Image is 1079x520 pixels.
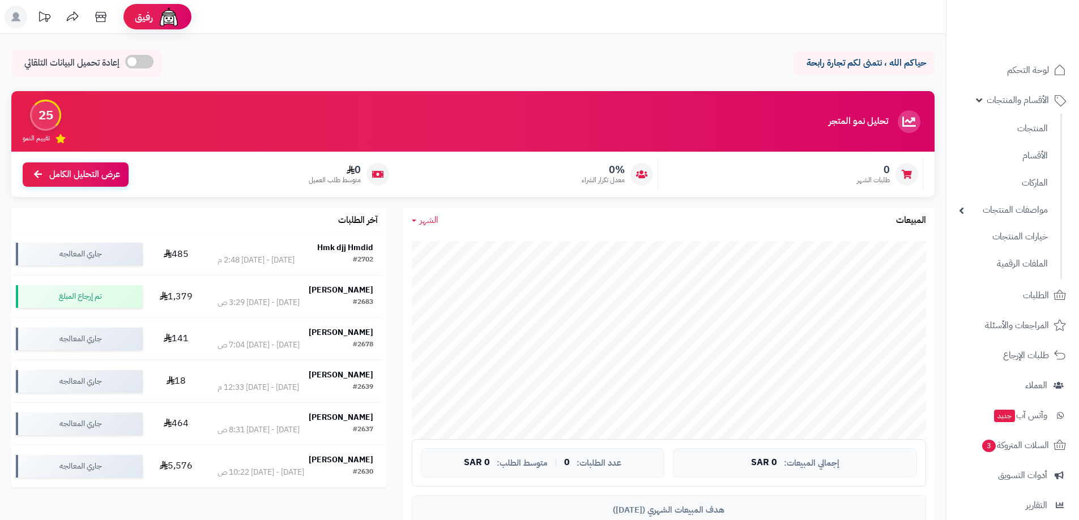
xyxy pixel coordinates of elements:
[16,455,143,478] div: جاري المعالجه
[135,10,153,24] span: رفيق
[309,454,373,466] strong: [PERSON_NAME]
[993,407,1047,423] span: وآتس آب
[829,117,888,127] h3: تحليل نمو المتجر
[353,339,373,351] div: #2678
[30,6,58,31] a: تحديثات المنصة
[981,437,1049,453] span: السلات المتروكة
[953,171,1054,195] a: الماركات
[953,372,1072,399] a: العملاء
[953,432,1072,459] a: السلات المتروكة3
[953,57,1072,84] a: لوحة التحكم
[985,317,1049,333] span: المراجعات والأسئلة
[309,175,361,185] span: متوسط طلب العميل
[217,297,300,308] div: [DATE] - [DATE] 3:29 ص
[582,175,625,185] span: معدل تكرار الشراء
[147,360,204,402] td: 18
[147,276,204,317] td: 1,379
[497,458,548,468] span: متوسط الطلب:
[16,285,143,308] div: تم إرجاع المبلغ
[987,92,1049,108] span: الأقسام والمنتجات
[857,164,890,176] span: 0
[147,318,204,360] td: 141
[16,328,143,350] div: جاري المعالجه
[309,326,373,338] strong: [PERSON_NAME]
[147,233,204,275] td: 485
[1023,287,1049,303] span: الطلبات
[217,467,304,478] div: [DATE] - [DATE] 10:22 ص
[953,198,1054,222] a: مواصفات المنتجات
[953,225,1054,249] a: خيارات المنتجات
[16,370,143,393] div: جاري المعالجه
[994,410,1015,422] span: جديد
[564,458,570,468] span: 0
[751,458,777,468] span: 0 SAR
[317,242,373,253] strong: Hmk djj Hmdid
[147,445,204,487] td: 5,576
[24,57,120,70] span: إعادة تحميل البيانات التلقائي
[1007,62,1049,78] span: لوحة التحكم
[421,504,917,516] div: هدف المبيعات الشهري ([DATE])
[23,162,129,187] a: عرض التحليل الكامل
[309,284,373,296] strong: [PERSON_NAME]
[217,382,299,393] div: [DATE] - [DATE] 12:33 م
[309,411,373,423] strong: [PERSON_NAME]
[953,312,1072,339] a: المراجعات والأسئلة
[998,467,1047,483] span: أدوات التسويق
[953,117,1054,141] a: المنتجات
[577,458,621,468] span: عدد الطلبات:
[23,134,50,143] span: تقييم النمو
[801,57,926,70] p: حياكم الله ، نتمنى لكم تجارة رابحة
[1026,497,1047,513] span: التقارير
[953,492,1072,519] a: التقارير
[16,412,143,435] div: جاري المعالجه
[982,440,996,453] span: 3
[309,369,373,381] strong: [PERSON_NAME]
[953,462,1072,489] a: أدوات التسويق
[953,282,1072,309] a: الطلبات
[896,216,926,226] h3: المبيعات
[217,424,300,436] div: [DATE] - [DATE] 8:31 ص
[49,168,120,181] span: عرض التحليل الكامل
[353,255,373,266] div: #2702
[412,214,438,227] a: الشهر
[338,216,378,226] h3: آخر الطلبات
[1025,377,1047,393] span: العملاء
[147,403,204,445] td: 464
[353,424,373,436] div: #2637
[1003,347,1049,363] span: طلبات الإرجاع
[555,458,557,467] span: |
[16,243,143,265] div: جاري المعالجه
[217,339,300,351] div: [DATE] - [DATE] 7:04 ص
[420,213,438,227] span: الشهر
[309,164,361,176] span: 0
[464,458,490,468] span: 0 SAR
[582,164,625,176] span: 0%
[1002,25,1068,49] img: logo-2.png
[353,467,373,478] div: #2630
[857,175,890,185] span: طلبات الشهر
[157,6,180,28] img: ai-face.png
[353,382,373,393] div: #2639
[217,255,295,266] div: [DATE] - [DATE] 2:48 م
[353,297,373,308] div: #2683
[953,342,1072,369] a: طلبات الإرجاع
[784,458,839,468] span: إجمالي المبيعات:
[953,252,1054,276] a: الملفات الرقمية
[953,144,1054,168] a: الأقسام
[953,402,1072,429] a: وآتس آبجديد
